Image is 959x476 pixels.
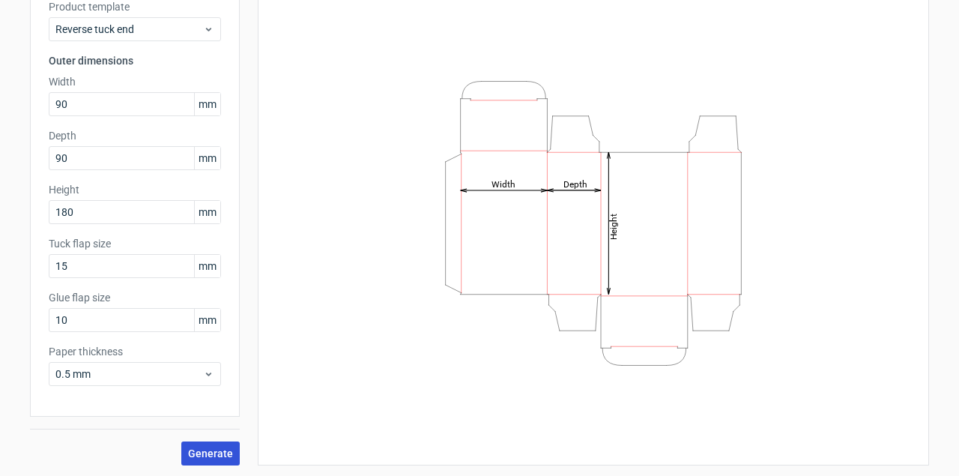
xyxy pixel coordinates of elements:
[49,128,221,143] label: Depth
[49,236,221,251] label: Tuck flap size
[181,442,240,466] button: Generate
[194,255,220,277] span: mm
[194,93,220,115] span: mm
[563,178,587,189] tspan: Depth
[55,367,203,382] span: 0.5 mm
[49,53,221,68] h3: Outer dimensions
[188,448,233,459] span: Generate
[49,182,221,197] label: Height
[55,22,203,37] span: Reverse tuck end
[194,147,220,169] span: mm
[491,178,515,189] tspan: Width
[608,213,619,239] tspan: Height
[49,74,221,89] label: Width
[194,201,220,223] span: mm
[194,309,220,331] span: mm
[49,290,221,305] label: Glue flap size
[49,344,221,359] label: Paper thickness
